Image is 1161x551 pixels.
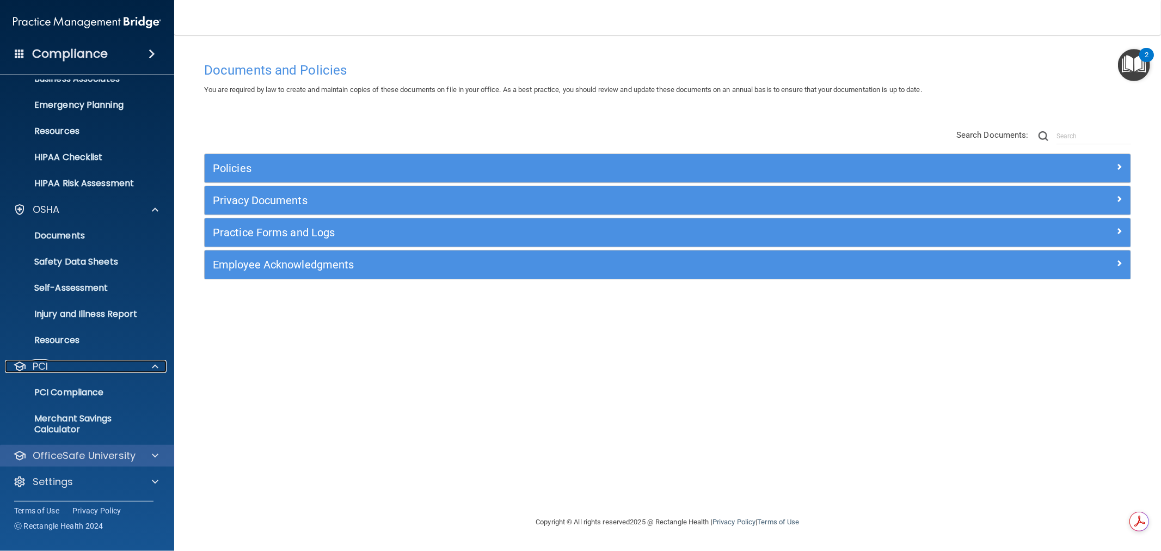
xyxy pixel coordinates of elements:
a: OSHA [13,203,158,216]
button: Open Resource Center, 2 new notifications [1118,49,1150,81]
h4: Documents and Policies [204,63,1131,77]
a: Privacy Documents [213,192,1122,209]
p: OfficeSafe University [33,449,136,462]
div: 2 [1145,55,1148,69]
p: Self-Assessment [7,283,156,293]
a: OfficeSafe University [13,449,158,462]
p: HIPAA Risk Assessment [7,178,156,189]
p: Safety Data Sheets [7,256,156,267]
a: Terms of Use [14,505,59,516]
a: PCI [13,360,158,373]
p: Settings [33,475,73,488]
a: Practice Forms and Logs [213,224,1122,241]
h5: Privacy Documents [213,194,891,206]
span: Search Documents: [956,130,1029,140]
p: PCI Compliance [7,387,156,398]
div: Copyright © All rights reserved 2025 @ Rectangle Health | | [469,505,867,540]
a: Employee Acknowledgments [213,256,1122,273]
h4: Compliance [32,46,108,62]
p: Business Associates [7,74,156,84]
p: Documents [7,230,156,241]
input: Search [1056,128,1131,144]
img: PMB logo [13,11,161,33]
p: HIPAA Checklist [7,152,156,163]
h5: Policies [213,162,891,174]
p: OSHA [33,203,60,216]
a: Privacy Policy [712,518,755,526]
h5: Practice Forms and Logs [213,226,891,238]
a: Settings [13,475,158,488]
p: Resources [7,126,156,137]
a: Terms of Use [757,518,799,526]
span: Ⓒ Rectangle Health 2024 [14,521,103,531]
p: Merchant Savings Calculator [7,413,156,435]
span: You are required by law to create and maintain copies of these documents on file in your office. ... [204,85,922,94]
p: Emergency Planning [7,100,156,111]
p: Resources [7,335,156,346]
img: ic-search.3b580494.png [1039,131,1048,141]
p: Injury and Illness Report [7,309,156,320]
h5: Employee Acknowledgments [213,259,891,271]
p: PCI [33,360,48,373]
a: Privacy Policy [72,505,121,516]
a: Policies [213,160,1122,177]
